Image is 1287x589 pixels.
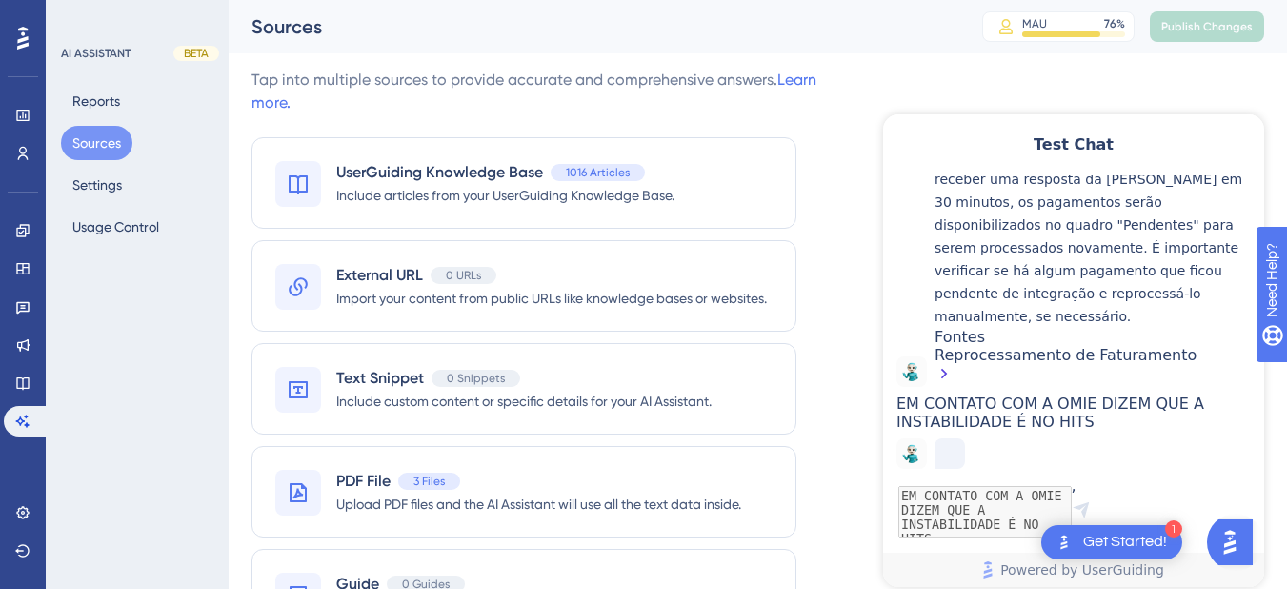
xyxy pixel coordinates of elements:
div: 1 [1165,520,1182,538]
span: Powered by UserGuiding [117,444,281,467]
button: Reports [61,84,131,118]
span: PDF File [336,470,391,493]
span: UserGuiding Knowledge Base [336,161,543,184]
img: launcher-image-alternative-text [19,330,38,349]
img: launcher-image-alternative-text [1053,531,1076,554]
span: 0 URLs [446,268,481,283]
div: 76 % [1104,16,1125,31]
span: Need Help? [45,5,119,28]
span: Include custom content or specific details for your AI Assistant. [336,390,712,413]
span: 3 Files [413,474,445,489]
iframe: UserGuiding AI Assistant [883,114,1264,587]
span: Import your content from public URLs like knowledge bases or websites. [336,287,767,310]
span: 1016 Articles [566,165,630,180]
span: Fontes [51,213,102,232]
div: Sources [251,13,935,40]
iframe: UserGuiding AI Assistant Launcher [1207,514,1264,571]
div: Send Message [189,386,208,409]
button: Usage Control [61,210,171,244]
div: MAU [1022,16,1047,31]
span: EM CONTATO COM A OMIE DIZEM QUE A INSTABILIDADE É NO HITS [13,280,321,316]
span: External URL [336,264,423,287]
span: Include articles from your UserGuiding Knowledge Base. [336,184,674,207]
div: Get Started! [1083,532,1167,553]
div: Tap into multiple sources to provide accurate and comprehensive answers. [251,69,834,114]
span: Publish Changes [1161,19,1253,34]
span: Text Snippet [336,367,424,390]
button: Publish Changes [1150,11,1264,42]
button: Settings [61,168,133,202]
div: Open Get Started! checklist, remaining modules: 1 [1041,525,1182,559]
div: AI ASSISTANT [61,46,131,61]
button: Sources [61,126,132,160]
textarea: AI Assistant Text Input [15,372,189,423]
span: Upload PDF files and the AI Assistant will use all the text data inside. [336,493,741,516]
div: BETA [173,46,219,61]
div: Reprocessamento de Faturamento [51,232,372,273]
span: 0 Snippets [447,371,505,386]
